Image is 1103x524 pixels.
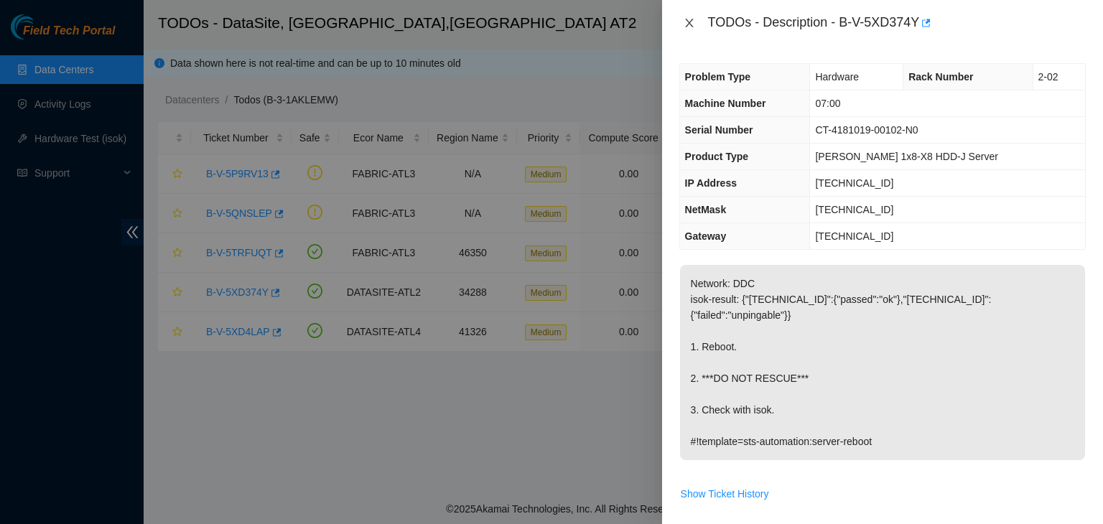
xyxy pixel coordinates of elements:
[680,482,770,505] button: Show Ticket History
[685,151,748,162] span: Product Type
[815,230,893,242] span: [TECHNICAL_ID]
[684,17,695,29] span: close
[908,71,973,83] span: Rack Number
[815,151,997,162] span: [PERSON_NAME] 1x8-X8 HDD-J Server
[685,177,737,189] span: IP Address
[685,98,766,109] span: Machine Number
[685,71,751,83] span: Problem Type
[815,98,840,109] span: 07:00
[680,265,1085,460] p: Network: DDC isok-result: {"[TECHNICAL_ID]":{"passed":"ok"},"[TECHNICAL_ID]":{"failed":"unpingabl...
[815,124,918,136] span: CT-4181019-00102-N0
[815,177,893,189] span: [TECHNICAL_ID]
[679,17,699,30] button: Close
[681,486,769,502] span: Show Ticket History
[685,124,753,136] span: Serial Number
[708,11,1086,34] div: TODOs - Description - B-V-5XD374Y
[1038,71,1058,83] span: 2-02
[685,204,727,215] span: NetMask
[815,71,859,83] span: Hardware
[815,204,893,215] span: [TECHNICAL_ID]
[685,230,727,242] span: Gateway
